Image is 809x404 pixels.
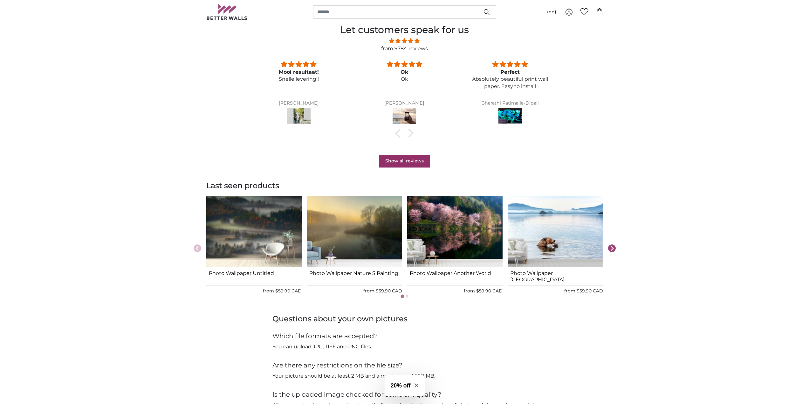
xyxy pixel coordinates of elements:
[272,390,537,399] h4: Is the uploaded image checked for sufficient quality?
[254,101,344,106] div: [PERSON_NAME]
[206,4,248,20] img: Betterwalls
[410,270,500,283] a: Photo Wallpaper Another World
[246,37,563,45] span: 4.81 stars
[206,293,603,298] ul: Select a slide to show
[542,6,561,18] button: (en)
[272,332,537,340] h4: Which file formats are accepted?
[307,196,402,268] img: photo-wallpaper-antique-compass-xl
[464,288,503,294] span: from $59.90 CAD
[209,270,299,283] a: Photo Wallpaper Untitled
[510,270,600,283] a: Photo Wallpaper [GEOGRAPHIC_DATA]
[254,69,344,76] div: Mooi resultaat!
[254,76,344,83] p: Snelle levering!!
[246,23,563,37] h2: Let customers speak for us
[254,60,344,69] div: 5 stars
[359,101,449,106] div: [PERSON_NAME]
[359,60,449,69] div: 5 stars
[272,361,537,370] h4: Are there any restrictions on the file size?
[498,108,522,126] img: Fototapete 3D-Diamonds
[564,288,603,294] span: from $59.90 CAD
[401,294,404,298] button: Go to page 1
[508,196,603,301] div: 4 of 8
[359,76,449,83] p: Ok
[194,244,201,252] button: Previous slide
[465,60,555,69] div: 5 stars
[393,108,416,126] img: Eigenes Foto als Tapete
[407,196,503,268] img: photo-wallpaper-antique-compass-xl
[206,181,603,191] h3: Last seen products
[287,108,311,126] img: Fototapete Berauschter Wasserfall
[379,155,430,168] a: Show all reviews
[608,244,616,252] button: Next slide
[406,295,408,298] button: Go to page 2
[309,270,400,283] a: Photo Wallpaper Nature S Painting
[465,69,555,76] div: Perfect
[272,372,537,380] p: Your picture should be at least 2 MB and a maximum of 500 MB.
[263,288,302,294] span: from $59.90 CAD
[272,314,537,324] h3: Questions about your own pictures
[363,288,402,294] span: from $59.90 CAD
[465,76,555,90] p: Absolutely beautiful print wall paper. Easy to install
[359,69,449,76] div: Ok
[206,196,302,268] img: photo-wallpaper-antique-compass-xl
[272,343,537,351] p: You can upload JPG, TIFF and PNG files.
[381,45,428,51] a: from 9784 reviews
[307,196,402,301] div: 2 of 8
[206,196,302,301] div: 1 of 8
[508,196,603,268] img: photo-wallpaper-antique-compass-xl
[407,196,503,301] div: 3 of 8
[465,101,555,106] div: Bharathi Patimalla-Dipali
